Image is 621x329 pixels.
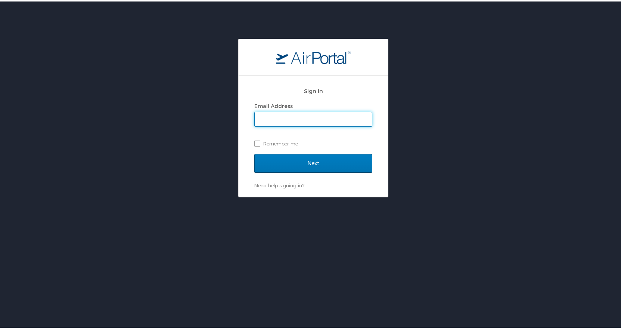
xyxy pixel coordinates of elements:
label: Remember me [254,136,372,148]
h2: Sign In [254,85,372,94]
img: logo [276,49,351,62]
a: Need help signing in? [254,181,304,187]
input: Next [254,153,372,171]
label: Email Address [254,101,293,108]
